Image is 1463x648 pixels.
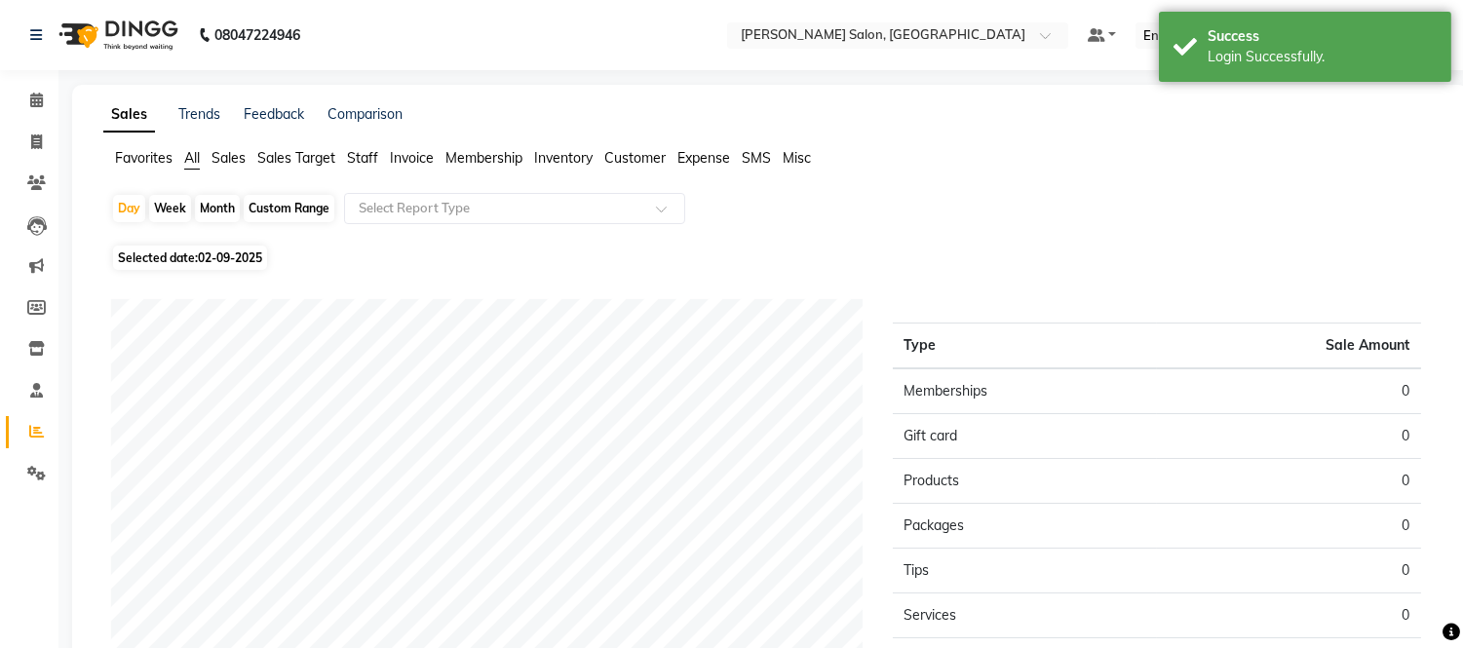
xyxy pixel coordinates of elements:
[244,195,334,222] div: Custom Range
[893,504,1157,549] td: Packages
[244,105,304,123] a: Feedback
[893,459,1157,504] td: Products
[893,368,1157,414] td: Memberships
[783,149,811,167] span: Misc
[178,105,220,123] a: Trends
[327,105,403,123] a: Comparison
[604,149,666,167] span: Customer
[390,149,434,167] span: Invoice
[347,149,378,167] span: Staff
[214,8,300,62] b: 08047224946
[677,149,730,167] span: Expense
[1157,324,1421,369] th: Sale Amount
[1157,459,1421,504] td: 0
[1157,549,1421,593] td: 0
[893,593,1157,638] td: Services
[113,246,267,270] span: Selected date:
[257,149,335,167] span: Sales Target
[1157,368,1421,414] td: 0
[184,149,200,167] span: All
[115,149,173,167] span: Favorites
[149,195,191,222] div: Week
[195,195,240,222] div: Month
[103,97,155,133] a: Sales
[893,549,1157,593] td: Tips
[1157,504,1421,549] td: 0
[113,195,145,222] div: Day
[1157,593,1421,638] td: 0
[893,414,1157,459] td: Gift card
[1157,414,1421,459] td: 0
[534,149,593,167] span: Inventory
[198,250,262,265] span: 02-09-2025
[445,149,522,167] span: Membership
[1208,47,1437,67] div: Login Successfully.
[742,149,771,167] span: SMS
[1208,26,1437,47] div: Success
[893,324,1157,369] th: Type
[212,149,246,167] span: Sales
[50,8,183,62] img: logo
